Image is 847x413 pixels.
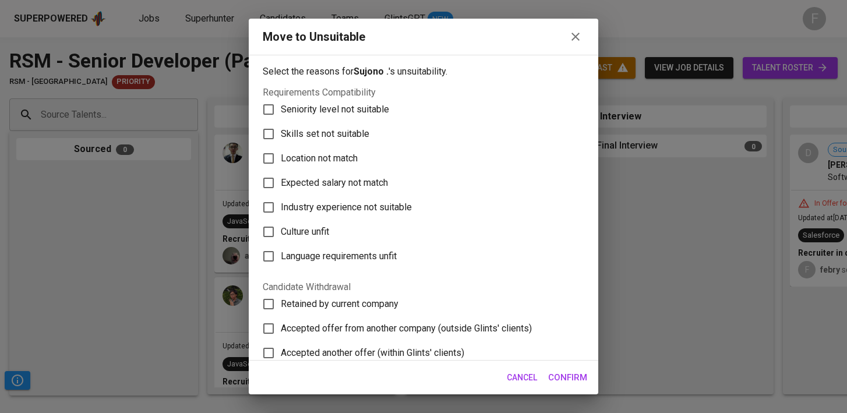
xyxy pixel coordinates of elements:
legend: Candidate Withdrawal [263,283,351,292]
span: Skills set not suitable [281,127,369,141]
span: Accepted offer from another company (outside Glints' clients) [281,322,532,336]
legend: Requirements Compatibility [263,88,376,97]
button: Confirm [542,365,594,390]
button: Cancel [502,367,542,389]
p: Select the reasons for 's unsuitability. [263,65,584,79]
span: Seniority level not suitable [281,103,389,117]
span: Expected salary not match [281,176,388,190]
span: Retained by current company [281,297,398,311]
span: Location not match [281,151,358,165]
span: Culture unfit [281,225,329,239]
span: Accepted another offer (within Glints' clients) [281,346,464,360]
div: Move to Unsuitable [263,29,365,45]
b: Sujono . [354,66,389,77]
span: Language requirements unfit [281,249,397,263]
span: Industry experience not suitable [281,200,412,214]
